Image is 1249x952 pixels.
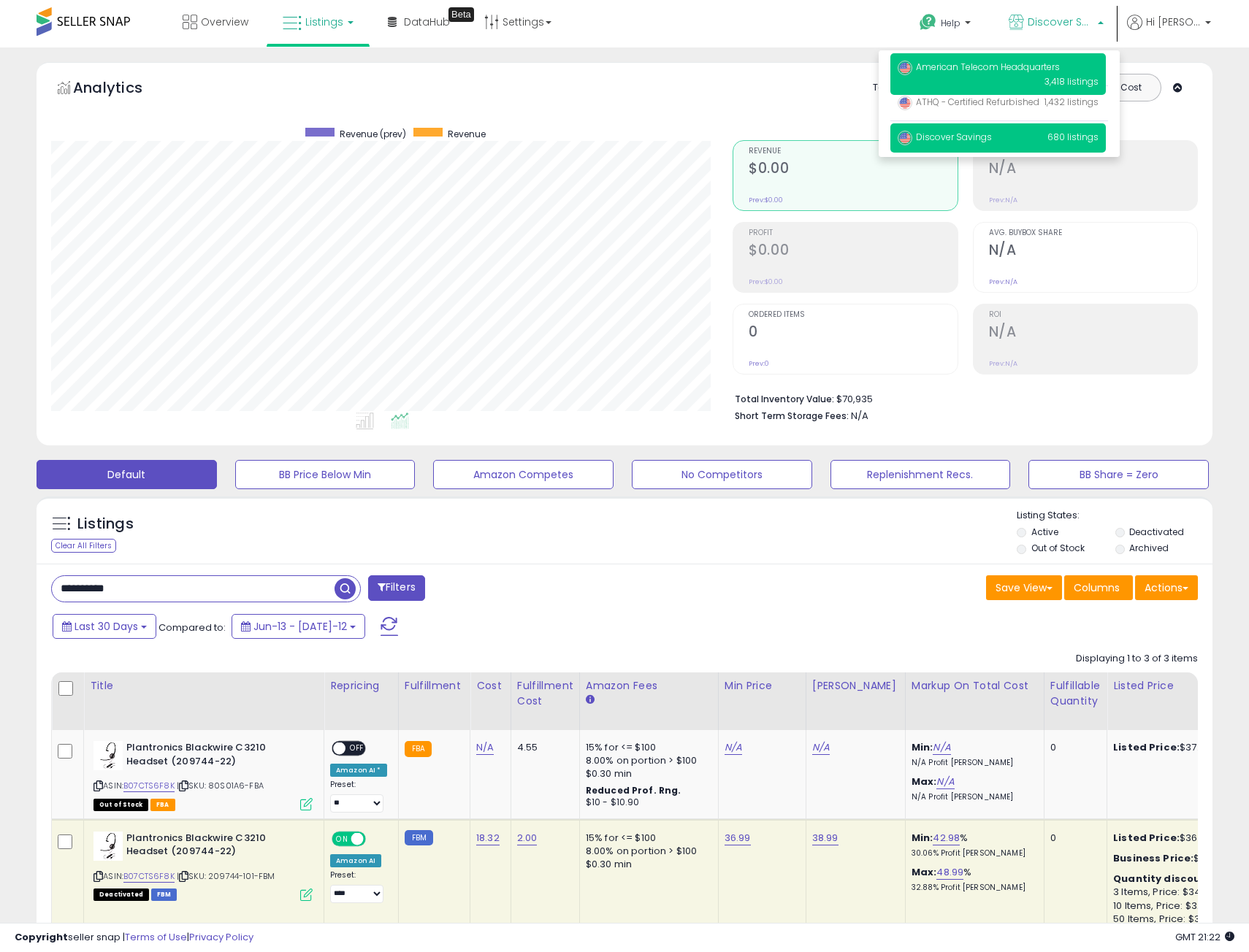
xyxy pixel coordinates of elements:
[1017,509,1212,523] p: Listing States:
[93,799,148,811] span: All listings that are currently out of stock and unavailable for purchase on Amazon
[51,539,116,553] div: Clear All Filters
[1050,832,1096,845] div: 0
[1113,741,1234,754] div: $37.99
[986,575,1062,600] button: Save View
[448,7,474,22] div: Tooltip anchor
[1047,131,1099,143] span: 680 listings
[1113,831,1180,845] b: Listed Price:
[912,775,937,788] b: Max:
[1113,851,1193,865] b: Business Price:
[586,754,707,767] div: 8.00% on portion > $100
[1113,678,1240,694] div: Listed Price
[586,767,707,780] div: $0.30 min
[735,410,849,422] b: Short Term Storage Fees:
[933,740,950,755] a: N/A
[1135,575,1198,600] button: Actions
[905,672,1044,730] th: The percentage added to the cost of goods (COGS) that forms the calculator for Min & Max prices.
[989,311,1197,319] span: ROI
[812,740,830,755] a: N/A
[404,15,450,29] span: DataHub
[586,832,707,845] div: 15% for <= $100
[126,832,304,862] b: Plantronics Blackwire C3210 Headset (209744-22)
[1113,913,1234,926] div: 50 Items, Price: $31.44
[125,930,187,944] a: Terms of Use
[448,128,486,140] span: Revenue
[749,229,957,237] span: Profit
[725,740,742,755] a: N/A
[126,741,304,772] b: Plantronics Blackwire C3210 Headset (209744-22)
[933,831,960,845] a: 42.98
[517,741,568,754] div: 4.55
[53,614,156,639] button: Last 30 Days
[93,832,123,861] img: 31Fa3gdNTTL._SL40_.jpg
[364,832,387,845] span: OFF
[333,832,351,845] span: ON
[15,931,253,945] div: seller snap | |
[93,832,313,899] div: ASIN:
[158,621,226,634] span: Compared to:
[873,81,930,95] div: Totals For
[749,242,957,261] h2: $0.00
[305,15,343,29] span: Listings
[912,883,1033,893] p: 32.88% Profit [PERSON_NAME]
[830,460,1011,489] button: Replenishment Recs.
[1028,460,1209,489] button: BB Share = Zero
[1074,580,1120,595] span: Columns
[586,858,707,871] div: $0.30 min
[989,277,1017,286] small: Prev: N/A
[919,13,937,31] i: Get Help
[749,323,957,343] h2: 0
[1050,678,1101,709] div: Fulfillable Quantity
[93,888,149,901] span: All listings that are unavailable for purchase on Amazon for any reason other than out-of-stock
[1127,15,1211,47] a: Hi [PERSON_NAME]
[725,831,751,845] a: 36.99
[1044,75,1099,88] span: 3,418 listings
[749,277,783,286] small: Prev: $0.00
[93,741,123,770] img: 31Fa3gdNTTL._SL40_.jpg
[912,831,933,845] b: Min:
[898,131,992,143] span: Discover Savings
[123,780,175,792] a: B07CTS6F8K
[151,888,177,901] span: FBM
[1175,930,1234,944] span: 2025-08-12 21:22 GMT
[177,780,264,791] span: | SKU: 80S01A6-FBA
[368,575,425,601] button: Filters
[898,96,1039,108] span: ATHQ - Certified Refurbished
[586,678,712,694] div: Amazon Fees
[1076,652,1198,666] div: Displaying 1 to 3 of 3 items
[749,359,769,368] small: Prev: 0
[1064,575,1133,600] button: Columns
[851,409,868,423] span: N/A
[1113,886,1234,899] div: 3 Items, Price: $34.4
[405,741,432,757] small: FBA
[476,740,494,755] a: N/A
[912,866,1033,893] div: %
[90,678,318,694] div: Title
[989,359,1017,368] small: Prev: N/A
[1031,526,1058,538] label: Active
[912,792,1033,802] p: N/A Profit [PERSON_NAME]
[150,799,175,811] span: FBA
[912,865,937,879] b: Max:
[586,741,707,754] div: 15% for <= $100
[37,460,217,489] button: Default
[749,311,957,319] span: Ordered Items
[345,742,369,755] span: OFF
[936,775,954,789] a: N/A
[476,831,500,845] a: 18.32
[898,96,912,110] img: usa.png
[330,854,381,867] div: Amazon AI
[517,831,538,845] a: 2.00
[123,870,175,883] a: B07CTS6F8K
[725,678,800,694] div: Min Price
[749,160,957,180] h2: $0.00
[1129,542,1169,554] label: Archived
[812,831,839,845] a: 38.99
[330,764,387,777] div: Amazon AI *
[330,678,392,694] div: Repricing
[433,460,614,489] button: Amazon Competes
[749,196,783,204] small: Prev: $0.00
[15,930,68,944] strong: Copyright
[1113,852,1234,865] div: $36.99
[405,830,433,845] small: FBM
